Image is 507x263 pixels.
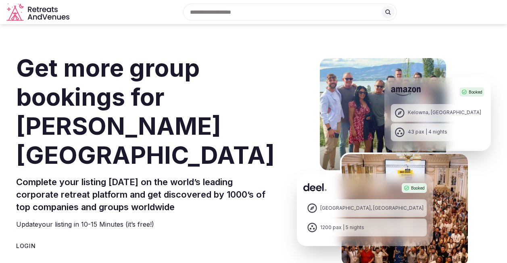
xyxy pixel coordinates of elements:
[6,3,71,21] svg: Retreats and Venues company logo
[16,176,277,213] h2: Complete your listing [DATE] on the world’s leading corporate retreat platform and get discovered...
[16,242,277,250] div: Login
[320,205,424,212] div: [GEOGRAPHIC_DATA], [GEOGRAPHIC_DATA]
[408,129,447,136] div: 43 pax | 4 nights
[318,56,448,172] img: Amazon Kelowna Retreat
[16,219,277,229] p: Update your listing in 10-15 Minutes (it’s free!)
[16,53,277,169] h1: Get more group bookings for [PERSON_NAME][GEOGRAPHIC_DATA]
[408,109,481,116] div: Kelowna, [GEOGRAPHIC_DATA]
[320,224,364,231] div: 1200 pax | 5 nights
[459,87,484,97] div: Booked
[402,183,427,193] div: Booked
[6,3,71,21] a: Visit the homepage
